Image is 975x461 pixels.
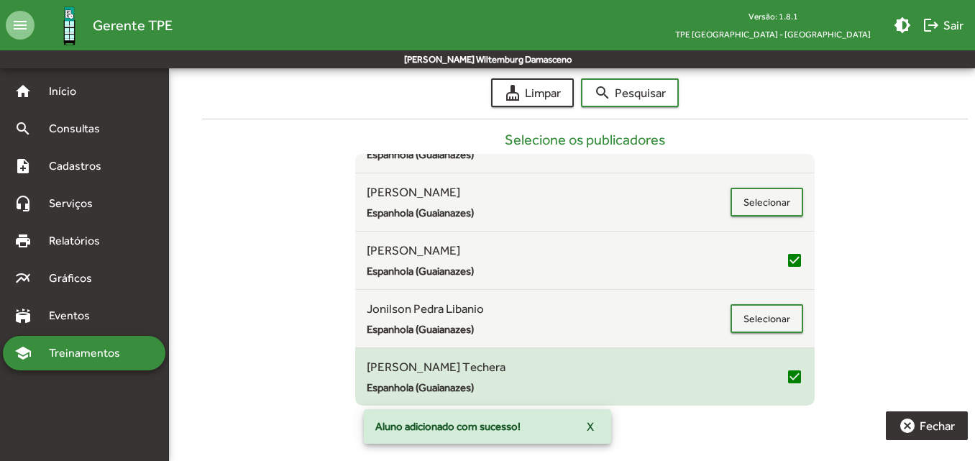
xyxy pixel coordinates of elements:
[367,380,786,396] span: Espanhola (Guaianazes)
[917,12,969,38] button: Sair
[367,183,731,202] span: [PERSON_NAME]
[14,307,32,324] mat-icon: stadium
[505,131,665,148] h5: Selecione os publicadores
[14,232,32,250] mat-icon: print
[367,263,786,280] span: Espanhola (Guaianazes)
[40,270,111,287] span: Gráficos
[367,205,731,222] span: Espanhola (Guaianazes)
[786,368,803,385] mat-icon: check_box
[899,417,916,434] mat-icon: cancel
[367,147,786,163] span: Espanhola (Guaianazes)
[40,344,137,362] span: Treinamentos
[6,11,35,40] mat-icon: menu
[93,14,173,37] span: Gerente TPE
[40,158,120,175] span: Cadastros
[367,321,731,338] span: Espanhola (Guaianazes)
[367,242,786,260] span: [PERSON_NAME]
[35,2,173,49] a: Gerente TPE
[14,344,32,362] mat-icon: school
[923,17,940,34] mat-icon: logout
[594,80,666,106] span: Pesquisar
[575,414,605,439] button: X
[375,419,521,434] span: Aluno adicionado com sucesso!
[14,195,32,212] mat-icon: headset_mic
[14,270,32,287] mat-icon: multiline_chart
[894,17,911,34] mat-icon: brightness_medium
[587,414,594,439] span: X
[367,300,731,319] span: Jonilson Pedra Libanio
[886,411,968,440] button: Fechar
[786,252,803,269] mat-icon: check_box
[14,120,32,137] mat-icon: search
[581,78,679,107] button: Pesquisar
[491,78,574,107] button: Limpar
[14,158,32,175] mat-icon: note_add
[743,189,790,215] span: Selecionar
[664,7,882,25] div: Versão: 1.8.1
[14,83,32,100] mat-icon: home
[899,413,955,439] span: Fechar
[40,83,97,100] span: Início
[504,80,561,106] span: Limpar
[743,306,790,332] span: Selecionar
[40,195,112,212] span: Serviços
[40,232,119,250] span: Relatórios
[594,84,611,101] mat-icon: search
[46,2,93,49] img: Logo
[923,12,963,38] span: Sair
[367,358,786,377] span: [PERSON_NAME] Techera
[731,188,803,216] button: Selecionar
[731,304,803,333] button: Selecionar
[664,25,882,43] span: TPE [GEOGRAPHIC_DATA] - [GEOGRAPHIC_DATA]
[40,307,109,324] span: Eventos
[40,120,119,137] span: Consultas
[504,84,521,101] mat-icon: cleaning_services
